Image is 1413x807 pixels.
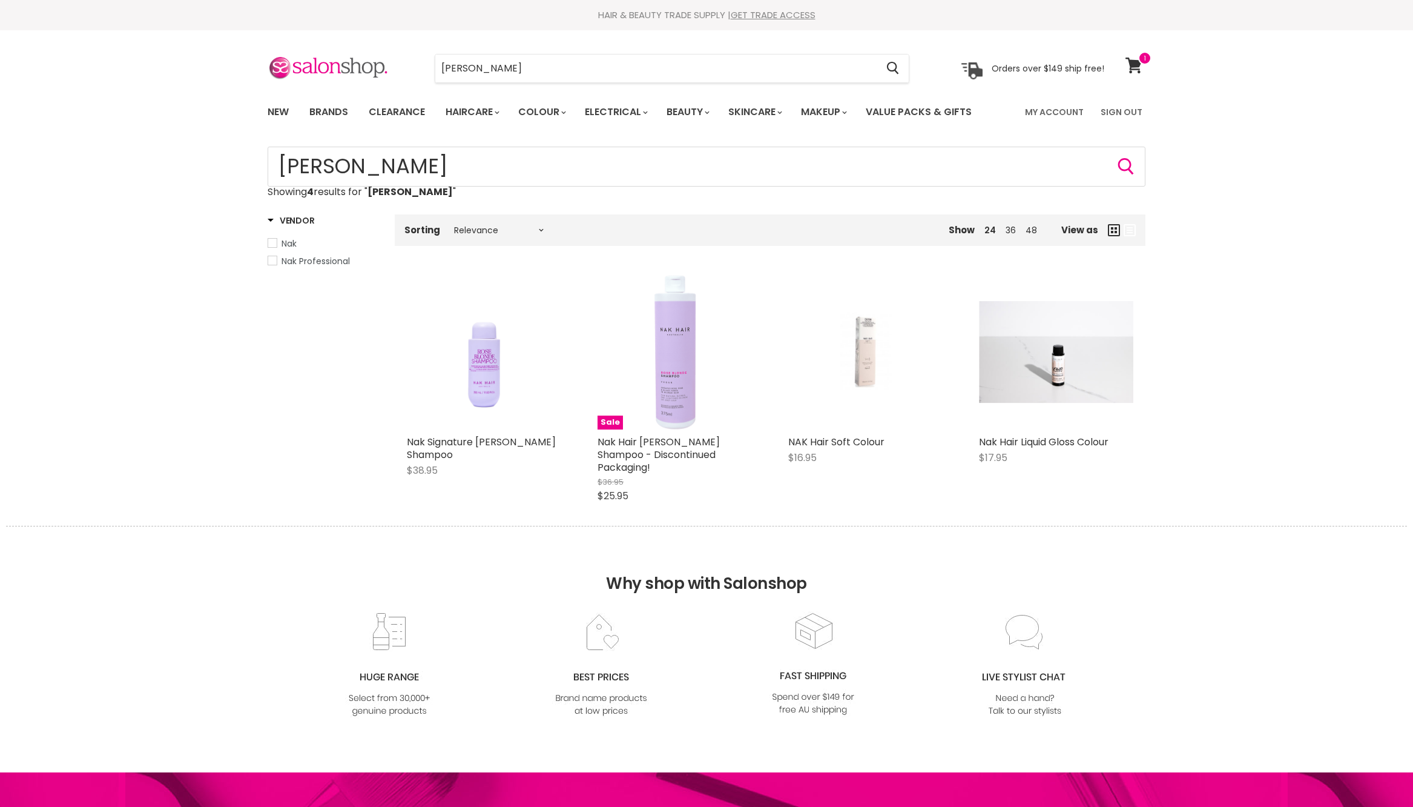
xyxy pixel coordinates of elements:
[598,275,752,430] a: Nak Hair Rose Blonde Shampoo - Discontinued Packaging!Sale
[788,451,817,465] span: $16.95
[1026,224,1037,236] a: 48
[598,435,720,474] a: Nak Hair [PERSON_NAME] Shampoo - Discontinued Packaging!
[340,613,438,719] img: range2_8cf790d4-220e-469f-917d-a18fed3854b6.jpg
[552,613,650,719] img: prices.jpg
[598,476,624,488] span: $36.95
[576,99,655,125] a: Electrical
[1116,157,1136,176] button: Search
[268,147,1145,187] input: Search
[598,275,752,430] img: Nak Hair Rose Blonde Shampoo - Discontinued Packaging!
[984,224,996,236] a: 24
[598,489,628,503] span: $25.95
[992,62,1104,73] p: Orders over $149 ship free!
[423,275,546,430] img: Nak Signature Rose Blonde Shampoo
[436,99,507,125] a: Haircare
[435,54,909,83] form: Product
[979,435,1108,449] a: Nak Hair Liquid Gloss Colour
[435,55,877,82] input: Search
[252,95,1161,130] nav: Main
[282,255,350,267] span: Nak Professional
[976,613,1074,719] img: chat_c0a1c8f7-3133-4fc6-855f-7264552747f6.jpg
[407,463,438,477] span: $38.95
[814,275,917,430] img: NAK Hair Soft Colour
[1006,224,1016,236] a: 36
[252,9,1161,21] div: HAIR & BEAUTY TRADE SUPPLY |
[719,99,789,125] a: Skincare
[788,275,943,430] a: NAK Hair Soft Colour
[407,435,556,462] a: Nak Signature [PERSON_NAME] Shampoo
[1352,750,1401,795] iframe: Gorgias live chat messenger
[1093,99,1150,125] a: Sign Out
[979,451,1007,465] span: $17.95
[282,237,297,250] span: Nak
[949,224,975,236] span: Show
[657,99,717,125] a: Beauty
[268,254,380,268] a: Nak Professional
[877,55,909,82] button: Search
[268,187,1145,198] p: Showing results for " "
[792,99,854,125] a: Makeup
[367,185,453,199] strong: [PERSON_NAME]
[1061,225,1098,235] span: View as
[360,99,434,125] a: Clearance
[259,95,1000,130] ul: Main menu
[509,99,573,125] a: Colour
[1018,99,1091,125] a: My Account
[857,99,981,125] a: Value Packs & Gifts
[259,99,298,125] a: New
[6,526,1407,611] h2: Why shop with Salonshop
[598,416,623,430] span: Sale
[979,275,1133,430] a: Nak Hair Liquid Gloss Colour
[764,611,862,717] img: fast.jpg
[404,225,440,235] label: Sorting
[731,8,815,21] a: GET TRADE ACCESS
[268,237,380,250] a: Nak
[307,185,314,199] strong: 4
[979,301,1133,403] img: Nak Hair Liquid Gloss Colour
[268,147,1145,187] form: Product
[788,435,884,449] a: NAK Hair Soft Colour
[407,275,561,430] a: Nak Signature Rose Blonde Shampoo
[300,99,357,125] a: Brands
[268,214,314,227] h3: Vendor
